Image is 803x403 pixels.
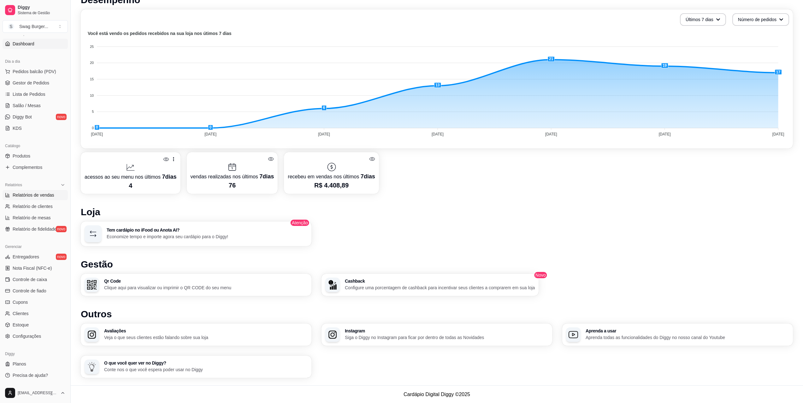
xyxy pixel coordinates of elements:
[92,126,94,130] tspan: 0
[191,172,274,181] p: vendas realizadas nos últimos
[90,45,94,49] tspan: 25
[13,68,56,75] span: Pedidos balcão (PDV)
[545,132,557,136] tspan: [DATE]
[3,3,68,18] a: DiggySistema de Gestão
[13,288,46,294] span: Controle de fiado
[18,10,65,15] span: Sistema de Gestão
[81,356,311,378] button: O que você quer ver no Diggy?O que você quer ver no Diggy?Conte nos o que você espera poder usar ...
[3,359,68,369] a: Planos
[562,324,793,346] button: Aprenda a usarAprenda a usarAprenda todas as funcionalidades do Diggy no nosso canal do Youtube
[3,385,68,400] button: [EMAIL_ADDRESS][DOMAIN_NAME]
[13,102,41,109] span: Salão / Mesas
[288,172,375,181] p: recebeu em vendas nos últimos
[13,333,41,339] span: Configurações
[81,308,793,320] h1: Outros
[3,101,68,111] a: Salão / Mesas
[162,174,176,180] span: 7 dias
[3,162,68,172] a: Complementos
[3,123,68,133] a: KDS
[87,280,97,290] img: Qr Code
[13,80,49,86] span: Gestor de Pedidos
[13,361,26,367] span: Planos
[3,320,68,330] a: Estoque
[81,222,311,246] button: Tem cardápio no iFood ou Anota AI?Economize tempo e importe agora seu cardápio para o Diggy!
[3,274,68,285] a: Controle de caixa
[13,372,48,378] span: Precisa de ajuda?
[13,276,47,283] span: Controle de caixa
[3,39,68,49] a: Dashboard
[3,66,68,77] button: Pedidos balcão (PDV)
[586,334,789,341] p: Aprenda todas as funcionalidades do Diggy no nosso canal do Youtube
[13,114,32,120] span: Diggy Bot
[345,285,535,291] p: Configure uma porcentagem de cashback para incentivar seus clientes a comprarem em sua loja
[81,206,793,218] h1: Loja
[107,233,308,240] p: Economize tempo e importe agora seu cardápio para o Diggy!
[18,390,58,395] span: [EMAIL_ADDRESS][DOMAIN_NAME]
[81,324,311,346] button: AvaliaçõesAvaliaçõesVeja o que seus clientes estão falando sobre sua loja
[3,151,68,161] a: Produtos
[732,13,789,26] button: Número de pedidos
[104,329,308,333] h3: Avaliações
[345,329,548,333] h3: Instagram
[104,279,308,283] h3: Qr Code
[361,173,375,180] span: 7 dias
[432,132,444,136] tspan: [DATE]
[104,334,308,341] p: Veja o que seus clientes estão falando sobre sua loja
[13,41,34,47] span: Dashboard
[88,31,232,36] text: Você está vendo os pedidos recebidos na sua loja nos útimos 7 dias
[19,23,48,30] div: Swag Burger ...
[18,5,65,10] span: Diggy
[3,349,68,359] div: Diggy
[107,228,308,232] h3: Tem cardápio no iFood ou Anota AI?
[90,61,94,65] tspan: 20
[288,181,375,190] p: R$ 4.408,89
[81,259,793,270] h1: Gestão
[13,215,51,221] span: Relatório de mesas
[290,219,310,227] span: Atenção
[8,23,14,30] span: S
[772,132,784,136] tspan: [DATE]
[87,362,97,371] img: O que você quer ver no Diggy?
[3,252,68,262] a: Entregadoresnovo
[3,308,68,319] a: Clientes
[322,324,552,346] button: InstagramInstagramSiga o Diggy no Instagram para ficar por dentro de todas as Novidades
[13,125,22,131] span: KDS
[87,330,97,339] img: Avaliações
[3,213,68,223] a: Relatório de mesas
[191,181,274,190] p: 76
[3,20,68,33] button: Select a team
[92,110,94,113] tspan: 5
[259,173,274,180] span: 7 dias
[3,190,68,200] a: Relatórios de vendas
[569,330,578,339] img: Aprenda a usar
[3,56,68,66] div: Dia a dia
[13,192,54,198] span: Relatórios de vendas
[13,310,29,317] span: Clientes
[3,89,68,99] a: Lista de Pedidos
[534,271,548,279] span: Novo
[13,254,39,260] span: Entregadores
[3,112,68,122] a: Diggy Botnovo
[3,78,68,88] a: Gestor de Pedidos
[204,132,216,136] tspan: [DATE]
[13,203,53,210] span: Relatório de clientes
[322,274,539,296] button: CashbackCashbackConfigure uma porcentagem de cashback para incentivar seus clientes a comprarem e...
[13,153,30,159] span: Produtos
[3,242,68,252] div: Gerenciar
[13,164,42,170] span: Complementos
[13,322,29,328] span: Estoque
[3,224,68,234] a: Relatório de fidelidadenovo
[104,285,308,291] p: Clique aqui para visualizar ou imprimir o QR CODE do seu menu
[104,366,308,373] p: Conte nos o que você espera poder usar no Diggy
[13,265,52,271] span: Nota Fiscal (NFC-e)
[3,331,68,341] a: Configurações
[345,334,548,341] p: Siga o Diggy no Instagram para ficar por dentro de todas as Novidades
[91,132,103,136] tspan: [DATE]
[85,181,177,190] p: 4
[81,274,311,296] button: Qr CodeQr CodeClique aqui para visualizar ou imprimir o QR CODE do seu menu
[680,13,726,26] button: Últimos 7 dias
[90,77,94,81] tspan: 15
[90,94,94,97] tspan: 10
[659,132,671,136] tspan: [DATE]
[3,370,68,380] a: Precisa de ajuda?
